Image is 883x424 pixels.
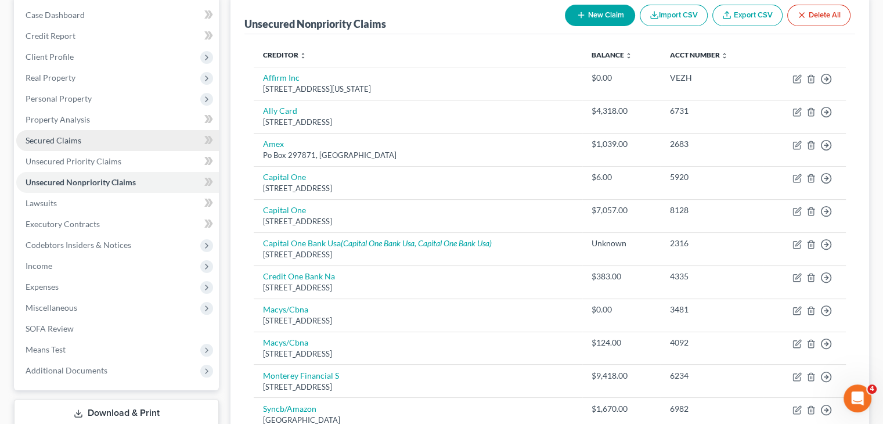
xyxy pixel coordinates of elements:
[244,17,386,31] div: Unsecured Nonpriority Claims
[263,315,573,326] div: [STREET_ADDRESS]
[592,204,651,216] div: $7,057.00
[26,156,121,166] span: Unsecured Priority Claims
[592,171,651,183] div: $6.00
[263,216,573,227] div: [STREET_ADDRESS]
[670,370,753,382] div: 6234
[670,171,753,183] div: 5920
[592,271,651,282] div: $383.00
[712,5,783,26] a: Export CSV
[16,214,219,235] a: Executory Contracts
[670,138,753,150] div: 2683
[26,73,75,82] span: Real Property
[263,371,339,380] a: Monterey Financial S
[670,51,728,59] a: Acct Number unfold_more
[670,337,753,348] div: 4092
[26,282,59,292] span: Expenses
[16,193,219,214] a: Lawsuits
[263,150,573,161] div: Po Box 297871, [GEOGRAPHIC_DATA]
[263,382,573,393] div: [STREET_ADDRESS]
[670,204,753,216] div: 8128
[721,52,728,59] i: unfold_more
[263,73,300,82] a: Affirm Inc
[592,72,651,84] div: $0.00
[592,51,632,59] a: Balance unfold_more
[26,52,74,62] span: Client Profile
[26,240,131,250] span: Codebtors Insiders & Notices
[26,135,81,145] span: Secured Claims
[670,238,753,249] div: 2316
[26,365,107,375] span: Additional Documents
[592,238,651,249] div: Unknown
[263,51,307,59] a: Creditor unfold_more
[263,238,492,248] a: Capital One Bank Usa(Capital One Bank Usa, Capital One Bank Usa)
[565,5,635,26] button: New Claim
[263,249,573,260] div: [STREET_ADDRESS]
[16,26,219,46] a: Credit Report
[263,348,573,360] div: [STREET_ADDRESS]
[26,31,75,41] span: Credit Report
[263,404,316,414] a: Syncb/Amazon
[16,151,219,172] a: Unsecured Priority Claims
[263,139,284,149] a: Amex
[670,304,753,315] div: 3481
[263,304,308,314] a: Macys/Cbna
[263,84,573,95] div: [STREET_ADDRESS][US_STATE]
[263,117,573,128] div: [STREET_ADDRESS]
[263,282,573,293] div: [STREET_ADDRESS]
[26,303,77,312] span: Miscellaneous
[26,261,52,271] span: Income
[640,5,708,26] button: Import CSV
[16,5,219,26] a: Case Dashboard
[787,5,850,26] button: Delete All
[26,198,57,208] span: Lawsuits
[592,105,651,117] div: $4,318.00
[26,177,136,187] span: Unsecured Nonpriority Claims
[26,10,85,20] span: Case Dashboard
[592,370,651,382] div: $9,418.00
[26,219,100,229] span: Executory Contracts
[670,403,753,415] div: 6982
[26,344,66,354] span: Means Test
[300,52,307,59] i: unfold_more
[592,337,651,348] div: $124.00
[16,318,219,339] a: SOFA Review
[670,72,753,84] div: VEZH
[263,271,335,281] a: Credit One Bank Na
[263,183,573,194] div: [STREET_ADDRESS]
[844,385,871,412] iframe: Intercom live chat
[341,238,492,248] i: (Capital One Bank Usa, Capital One Bank Usa)
[592,403,651,415] div: $1,670.00
[16,172,219,193] a: Unsecured Nonpriority Claims
[263,106,297,116] a: Ally Card
[670,271,753,282] div: 4335
[592,304,651,315] div: $0.00
[263,172,306,182] a: Capital One
[867,385,877,394] span: 4
[670,105,753,117] div: 6731
[263,205,306,215] a: Capital One
[26,114,90,124] span: Property Analysis
[16,130,219,151] a: Secured Claims
[263,337,308,347] a: Macys/Cbna
[16,109,219,130] a: Property Analysis
[26,324,74,333] span: SOFA Review
[625,52,632,59] i: unfold_more
[592,138,651,150] div: $1,039.00
[26,94,92,103] span: Personal Property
